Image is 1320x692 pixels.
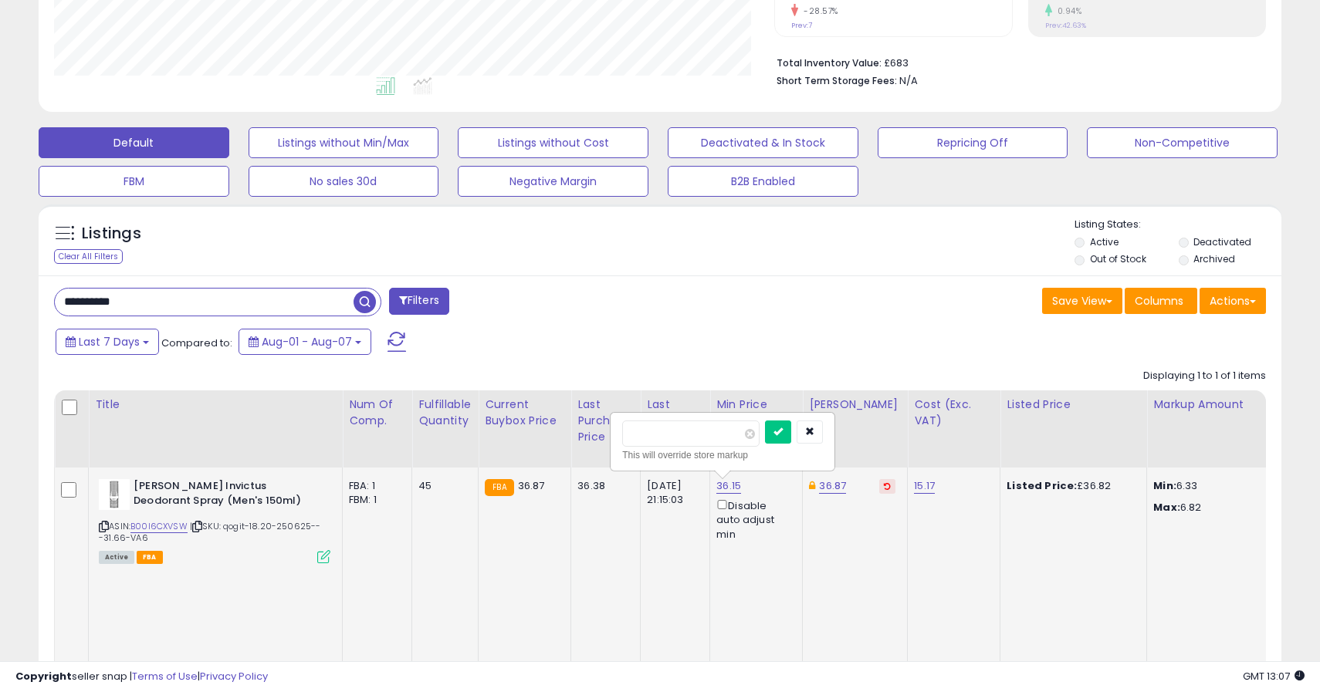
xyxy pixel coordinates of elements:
button: Non-Competitive [1087,127,1278,158]
strong: Copyright [15,669,72,684]
small: 0.94% [1052,5,1082,17]
div: 45 [418,479,466,493]
strong: Max: [1153,500,1180,515]
li: £683 [777,52,1254,71]
span: Last 7 Days [79,334,140,349]
button: Repricing Off [878,127,1068,158]
button: Listings without Min/Max [249,127,439,158]
div: Last Purchase Date (GMT) [647,397,703,461]
button: Columns [1125,288,1197,314]
small: -28.57% [798,5,838,17]
a: 15.17 [914,478,935,494]
label: Active [1090,235,1119,248]
button: Save View [1042,288,1122,314]
small: Prev: 7 [791,21,812,30]
div: seller snap | | [15,670,268,684]
div: This will override store markup [622,447,823,463]
p: 6.82 [1153,501,1281,515]
b: Short Term Storage Fees: [777,74,897,87]
div: [DATE] 21:15:03 [647,479,698,507]
span: N/A [899,73,918,88]
button: Actions [1200,288,1266,314]
h5: Listings [82,223,141,245]
a: Terms of Use [132,669,198,684]
div: 36.38 [577,479,628,493]
div: Num of Comp. [349,397,405,429]
div: FBA: 1 [349,479,400,493]
b: Listed Price: [1007,478,1077,493]
span: All listings currently available for purchase on Amazon [99,551,134,564]
b: Total Inventory Value: [777,56,882,69]
small: FBA [485,479,513,496]
div: Listed Price [1007,397,1140,413]
p: 6.33 [1153,479,1281,493]
div: FBM: 1 [349,493,400,507]
img: 31IErjChuhL._SL40_.jpg [99,479,130,510]
button: Filters [389,288,449,315]
div: Cost (Exc. VAT) [914,397,993,429]
div: Min Price [716,397,796,413]
button: Last 7 Days [56,329,159,355]
span: FBA [137,551,163,564]
span: Compared to: [161,336,232,350]
button: No sales 30d [249,166,439,197]
a: B00I6CXVSW [130,520,188,533]
span: 36.87 [518,478,545,493]
button: Listings without Cost [458,127,648,158]
div: Clear All Filters [54,249,123,264]
p: Listing States: [1075,218,1281,232]
button: FBM [39,166,229,197]
div: Title [95,397,336,413]
a: 36.87 [819,478,846,494]
span: Aug-01 - Aug-07 [262,334,352,349]
small: Prev: 42.63% [1045,21,1086,30]
div: Displaying 1 to 1 of 1 items [1143,369,1266,383]
label: Out of Stock [1090,252,1146,265]
button: B2B Enabled [668,166,858,197]
button: Negative Margin [458,166,648,197]
div: [PERSON_NAME] [809,397,901,413]
div: Fulfillable Quantity [418,397,472,429]
div: £36.82 [1007,479,1135,493]
label: Deactivated [1193,235,1251,248]
a: 36.15 [716,478,741,494]
div: Markup Amount [1153,397,1287,413]
div: Last Purchase Price [577,397,634,445]
span: 2025-08-15 13:07 GMT [1243,669,1305,684]
a: Privacy Policy [200,669,268,684]
button: Deactivated & In Stock [668,127,858,158]
div: ASIN: [99,479,330,562]
div: Current Buybox Price [485,397,564,429]
button: Default [39,127,229,158]
label: Archived [1193,252,1235,265]
button: Aug-01 - Aug-07 [239,329,371,355]
div: Disable auto adjust min [716,497,790,542]
strong: Min: [1153,478,1176,493]
span: | SKU: qogit-18.20-250625---31.66-VA6 [99,520,321,543]
b: [PERSON_NAME] Invictus Deodorant Spray (Men's 150ml) [134,479,321,511]
span: Columns [1135,293,1183,309]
